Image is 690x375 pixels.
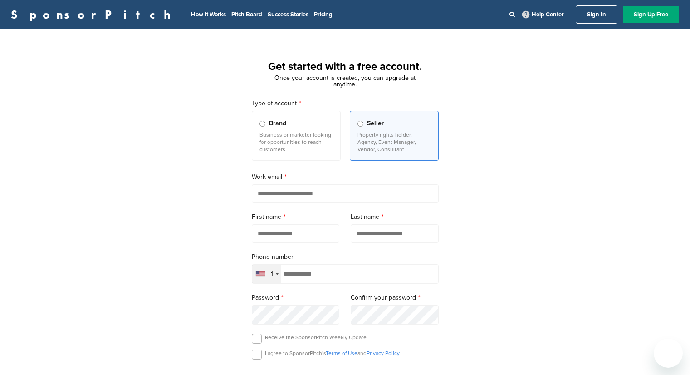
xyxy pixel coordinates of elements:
[367,118,384,128] span: Seller
[269,118,286,128] span: Brand
[274,74,416,88] span: Once your account is created, you can upgrade at anytime.
[520,9,566,20] a: Help Center
[357,131,431,153] p: Property rights holder, Agency, Event Manager, Vendor, Consultant
[231,11,262,18] a: Pitch Board
[265,350,400,357] p: I agree to SponsorPitch’s and
[314,11,333,18] a: Pricing
[351,212,439,222] label: Last name
[191,11,226,18] a: How It Works
[259,131,333,153] p: Business or marketer looking for opportunities to reach customers
[11,9,176,20] a: SponsorPitch
[252,265,281,283] div: Selected country
[252,172,439,182] label: Work email
[252,212,340,222] label: First name
[326,350,357,356] a: Terms of Use
[252,99,439,109] label: Type of account
[576,5,617,24] a: Sign In
[259,121,265,127] input: Brand Business or marketer looking for opportunities to reach customers
[268,11,308,18] a: Success Stories
[351,293,439,303] label: Confirm your password
[357,121,363,127] input: Seller Property rights holder, Agency, Event Manager, Vendor, Consultant
[252,252,439,262] label: Phone number
[241,59,450,75] h1: Get started with a free account.
[268,271,273,277] div: +1
[252,293,340,303] label: Password
[367,350,400,356] a: Privacy Policy
[623,6,679,23] a: Sign Up Free
[265,334,367,341] p: Receive the SponsorPitch Weekly Update
[654,339,683,368] iframe: Button to launch messaging window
